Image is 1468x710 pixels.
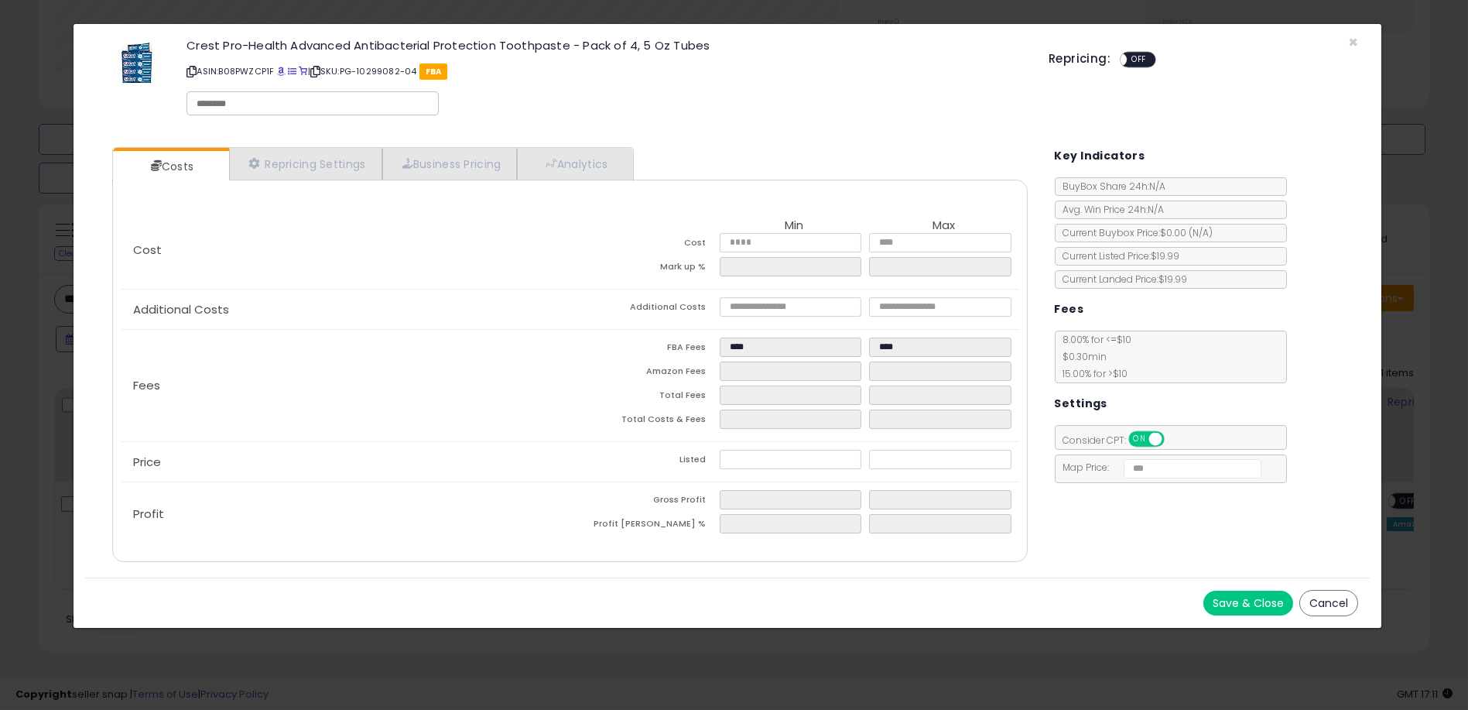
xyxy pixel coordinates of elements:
td: Total Costs & Fees [570,410,719,434]
p: Fees [121,379,570,392]
a: Repricing Settings [229,148,382,180]
button: Save & Close [1203,591,1293,616]
td: FBA Fees [570,338,719,362]
td: Profit [PERSON_NAME] % [570,514,719,538]
span: Current Landed Price: $19.99 [1056,273,1188,286]
span: 15.00 % for > $10 [1056,367,1128,380]
span: $0.30 min [1056,350,1107,363]
td: Gross Profit [570,490,719,514]
p: Cost [121,244,570,256]
span: $0.00 [1161,226,1213,239]
td: Additional Costs [570,297,719,321]
span: × [1348,31,1358,53]
p: ASIN: B08PWZCP1F | SKU: PG-10299082-04 [186,59,1025,84]
h5: Key Indicators [1055,146,1145,166]
p: Additional Costs [121,304,570,316]
td: Amazon Fees [570,362,719,386]
a: Costs [113,151,228,182]
p: Price [121,456,570,468]
h3: Crest Pro-Health Advanced Antibacterial Protection Toothpaste - Pack of 4, 5 Oz Tubes [186,39,1025,51]
td: Listed [570,450,719,474]
span: BuyBox Share 24h: N/A [1056,180,1166,193]
button: Cancel [1299,590,1358,616]
a: Business Pricing [382,148,518,180]
a: Your listing only [299,65,307,77]
td: Cost [570,233,719,257]
h5: Fees [1055,300,1084,319]
h5: Settings [1055,394,1107,413]
span: FBA [419,63,448,80]
span: Consider CPT: [1056,434,1185,447]
td: Total Fees [570,386,719,410]
p: Profit [121,508,570,520]
h5: Repricing: [1049,53,1110,65]
th: Min [720,219,869,233]
a: BuyBox page [277,65,286,77]
span: OFF [1162,433,1186,446]
span: Map Price: [1056,461,1262,474]
span: OFF [1127,53,1151,67]
span: ON [1130,433,1149,446]
th: Max [869,219,1018,233]
span: ( N/A ) [1189,226,1213,239]
span: Current Listed Price: $19.99 [1056,249,1180,262]
a: Analytics [517,148,631,180]
span: 8.00 % for <= $10 [1056,333,1132,380]
span: Current Buybox Price: [1056,226,1213,239]
img: 51G6OyrDDUL._SL60_.jpg [113,39,159,86]
td: Mark up % [570,257,719,281]
span: Avg. Win Price 24h: N/A [1056,203,1165,216]
a: All offer listings [288,65,296,77]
